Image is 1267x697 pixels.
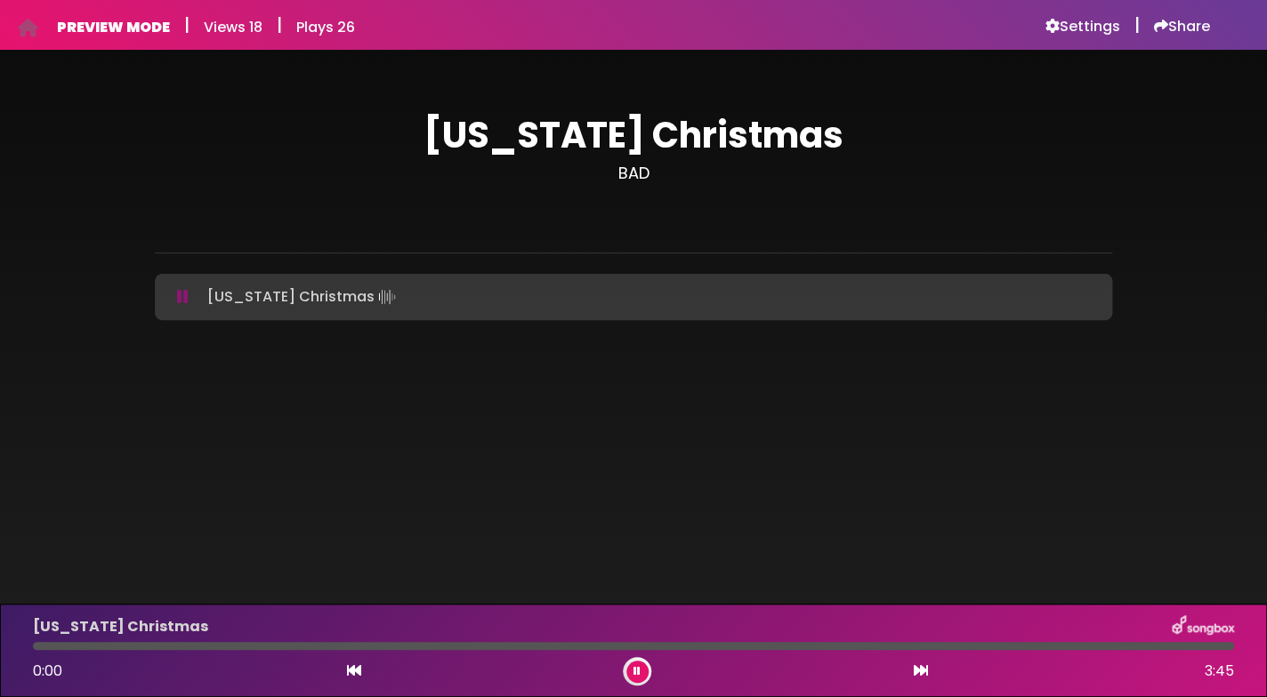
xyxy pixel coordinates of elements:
h5: | [184,14,190,36]
img: waveform4.gif [375,284,399,309]
h5: | [277,14,282,36]
p: [US_STATE] Christmas [207,284,399,309]
h6: Views 18 [204,19,262,36]
a: Settings [1045,18,1120,36]
h5: | [1134,14,1140,36]
a: Share [1154,18,1210,36]
h1: [US_STATE] Christmas [155,114,1112,156]
h6: PREVIEW MODE [57,19,170,36]
h3: BAD [155,164,1112,183]
h6: Plays 26 [296,19,355,36]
